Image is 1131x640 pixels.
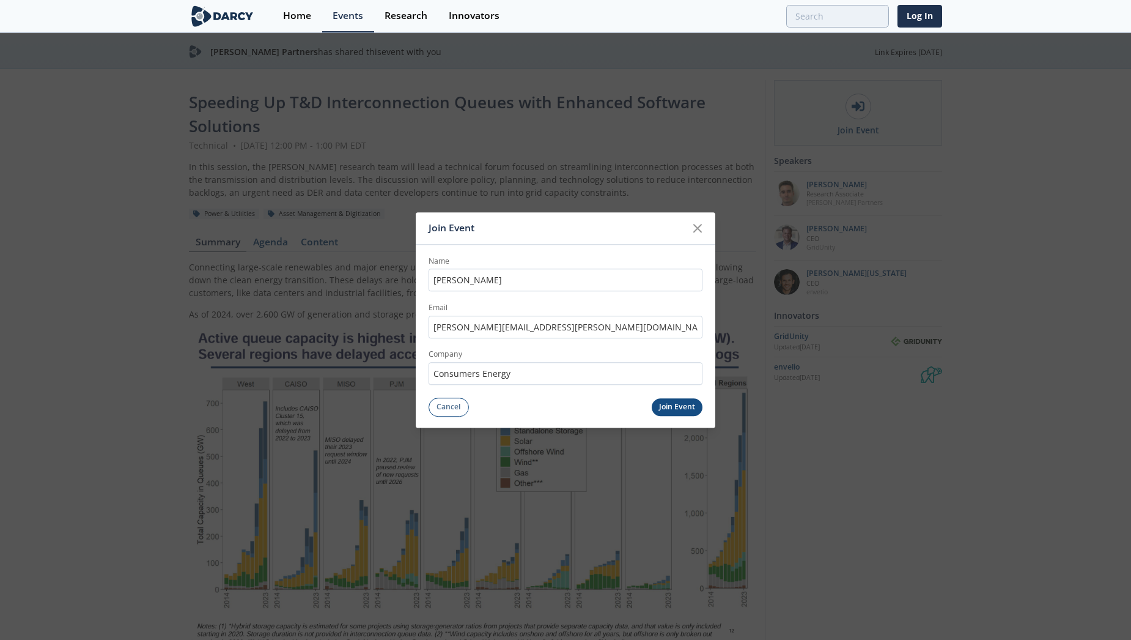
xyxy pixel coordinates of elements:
div: Home [283,11,311,21]
div: Events [333,11,363,21]
input: Advanced Search [786,5,889,28]
div: Innovators [449,11,499,21]
div: Join Event [429,217,686,240]
button: Cancel [429,398,469,417]
a: Log In [897,5,942,28]
label: Company [429,349,702,360]
button: Join Event [652,398,703,416]
label: Name [429,256,702,267]
label: Email [429,302,702,313]
img: logo-wide.svg [189,6,256,27]
div: Research [385,11,427,21]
